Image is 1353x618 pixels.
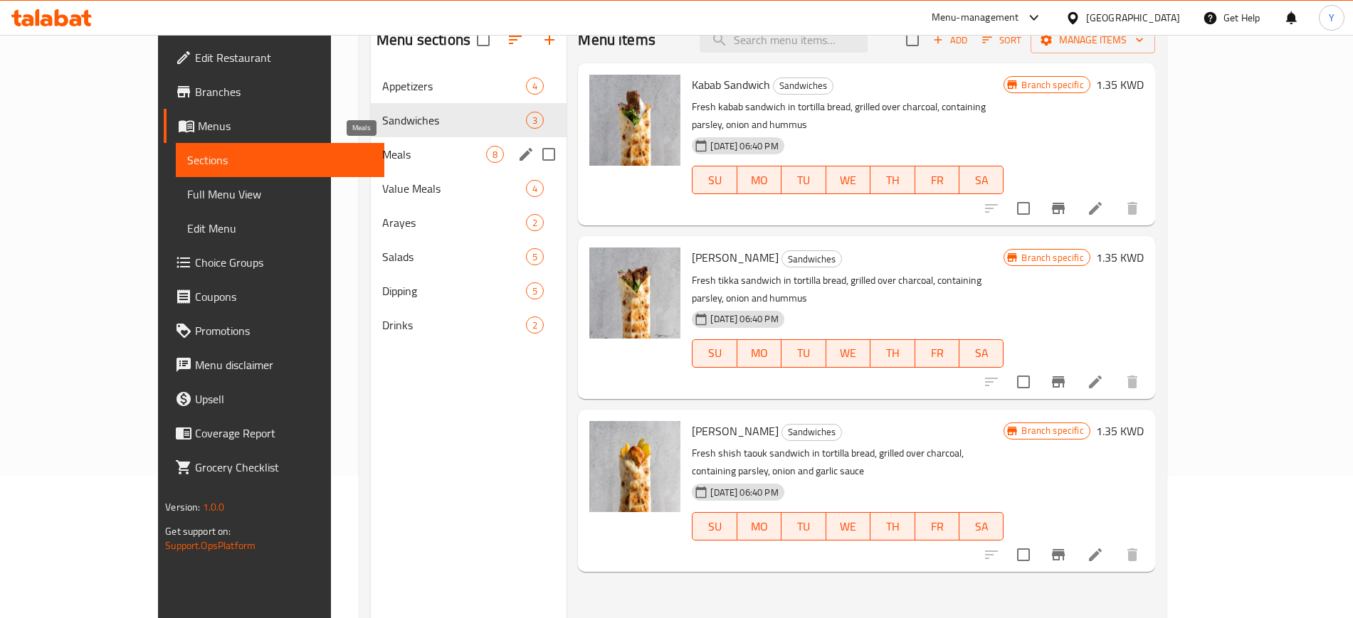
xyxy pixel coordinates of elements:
div: items [526,316,544,334]
span: FR [921,170,954,191]
span: Coverage Report [195,425,372,442]
span: Select to update [1009,193,1038,223]
span: Y [1329,10,1334,26]
p: Fresh kabab sandwich in tortilla bread, grilled over charcoal, containing parsley, onion and hummus [692,98,1004,134]
span: Salads [382,248,526,265]
span: Grocery Checklist [195,459,372,476]
span: Branch specific [1016,424,1089,437]
button: SA [959,166,1004,194]
div: items [526,248,544,265]
nav: Menu sections [371,63,567,348]
button: FR [915,512,959,540]
button: delete [1115,365,1149,399]
span: Sections [187,151,372,169]
img: Kabab Sandwich [589,75,680,166]
div: items [526,112,544,129]
span: [PERSON_NAME] [692,420,779,442]
button: WE [826,339,870,368]
span: Value Meals [382,180,526,197]
div: Sandwiches [773,78,833,95]
button: Manage items [1031,27,1155,53]
span: WE [832,516,865,537]
span: Meals [382,146,486,163]
span: Menu disclaimer [195,356,372,373]
a: Menus [164,109,384,143]
div: Sandwiches [781,250,842,267]
button: Add [927,29,973,51]
div: Sandwiches [781,424,842,441]
span: Manage items [1042,31,1144,49]
span: TH [876,516,909,537]
button: TU [781,166,826,194]
span: Kabab Sandwich [692,74,770,95]
div: items [526,282,544,299]
a: Coupons [164,279,384,314]
span: Select to update [1009,367,1038,397]
img: Shish Taouk Sandwich [589,421,680,512]
span: WE [832,170,865,191]
img: Tikka Sandwich [589,247,680,339]
div: [GEOGRAPHIC_DATA] [1086,10,1180,26]
a: Choice Groups [164,245,384,279]
span: Edit Menu [187,220,372,237]
span: Sort items [973,29,1031,51]
span: Sandwiches [782,424,841,440]
div: Dipping5 [371,274,567,308]
span: Version: [165,498,200,516]
span: WE [832,343,865,363]
button: WE [826,512,870,540]
div: Dipping [382,282,526,299]
span: Coupons [195,288,372,305]
span: SA [965,516,998,537]
span: Appetizers [382,78,526,95]
div: Drinks2 [371,308,567,342]
a: Edit menu item [1087,373,1104,390]
span: Promotions [195,322,372,339]
div: Sandwiches [382,112,526,129]
span: Sort sections [498,23,532,57]
div: Appetizers4 [371,69,567,103]
span: 5 [527,250,543,264]
button: FR [915,166,959,194]
span: Full Menu View [187,186,372,203]
p: Fresh shish taouk sandwich in tortilla bread, grilled over charcoal, containing parsley, onion an... [692,444,1004,480]
span: [DATE] 06:40 PM [705,312,784,326]
span: Add item [927,29,973,51]
div: items [486,146,504,163]
div: Sandwiches3 [371,103,567,137]
button: delete [1115,538,1149,572]
span: Branch specific [1016,78,1089,92]
button: Branch-specific-item [1041,191,1075,225]
input: search [700,28,868,53]
a: Upsell [164,382,384,416]
a: Support.OpsPlatform [165,536,256,555]
a: Edit menu item [1087,200,1104,217]
button: SU [692,166,737,194]
span: 2 [527,319,543,332]
span: MO [743,516,776,537]
div: items [526,180,544,197]
button: SU [692,512,737,540]
span: Choice Groups [195,254,372,271]
span: Branches [195,83,372,100]
span: [DATE] 06:40 PM [705,486,784,499]
span: 5 [527,284,543,298]
button: FR [915,339,959,368]
a: Branches [164,75,384,109]
button: TU [781,512,826,540]
span: Select section [897,25,927,55]
a: Grocery Checklist [164,450,384,484]
span: 4 [527,80,543,93]
div: Menu-management [932,9,1019,26]
a: Sections [176,143,384,177]
span: SA [965,170,998,191]
span: MO [743,170,776,191]
span: 3 [527,114,543,127]
a: Edit Menu [176,211,384,245]
span: SU [698,516,731,537]
button: edit [515,144,537,165]
span: Sandwiches [774,78,833,94]
span: Get support on: [165,522,231,540]
span: 8 [487,148,503,161]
